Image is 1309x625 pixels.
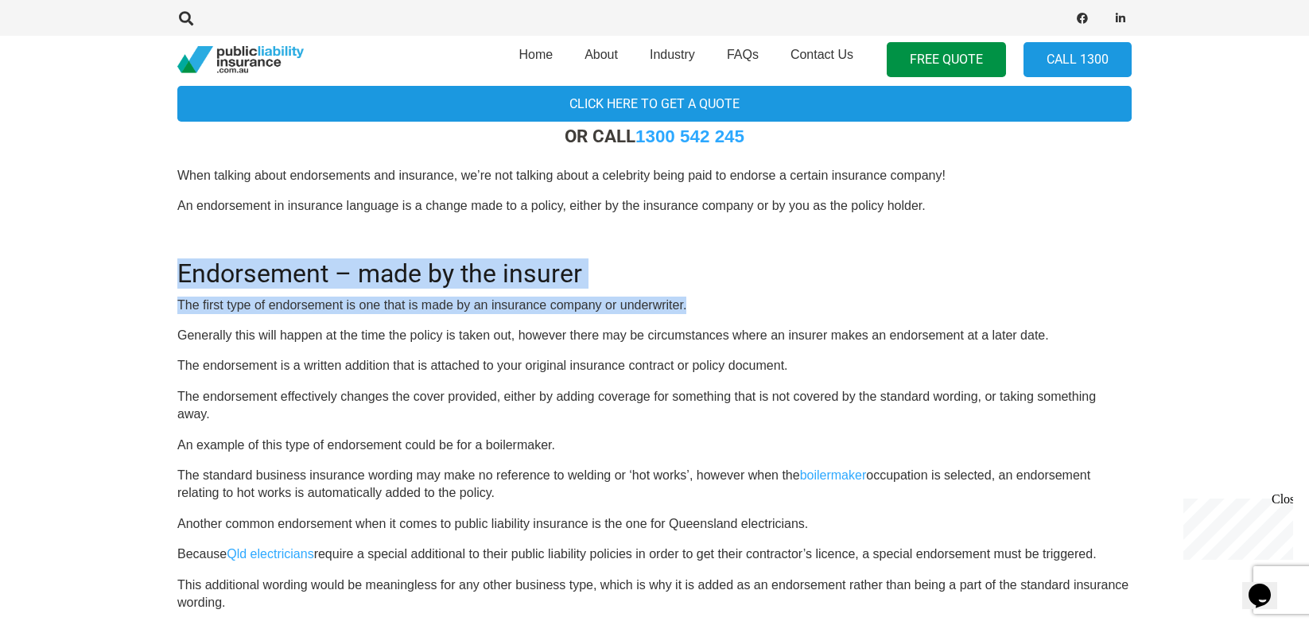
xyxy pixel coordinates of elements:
[177,357,1132,375] p: The endorsement is a written addition that is attached to your original insurance contract or pol...
[585,48,618,61] span: About
[565,126,744,146] strong: OR CALL
[177,297,1132,314] p: The first type of endorsement is one that is made by an insurance company or underwriter.
[170,11,202,25] a: Search
[775,31,869,88] a: Contact Us
[6,6,110,115] div: Chat live with an agent now!Close
[177,467,1132,503] p: The standard business insurance wording may make no reference to welding or ‘hot works’, however ...
[177,46,304,74] a: pli_logotransparent
[1071,7,1093,29] a: Facebook
[634,31,711,88] a: Industry
[177,239,1132,289] h2: Endorsement – made by the insurer
[1242,561,1293,609] iframe: chat widget
[177,437,1132,454] p: An example of this type of endorsement could be for a boilermaker.
[1109,7,1132,29] a: LinkedIn
[569,31,634,88] a: About
[177,327,1132,344] p: Generally this will happen at the time the policy is taken out, however there may be circumstance...
[711,31,775,88] a: FAQs
[1024,42,1132,78] a: Call 1300
[519,48,553,61] span: Home
[800,468,867,482] a: boilermaker
[177,388,1132,424] p: The endorsement effectively changes the cover provided, either by adding coverage for something t...
[790,48,853,61] span: Contact Us
[227,547,313,561] a: Qld electricians
[177,515,1132,533] p: Another common endorsement when it comes to public liability insurance is the one for Queensland ...
[177,545,1132,563] p: Because require a special additional to their public liability policies in order to get their con...
[177,86,1132,122] a: Click here to get a quote
[1177,492,1293,560] iframe: chat widget
[177,167,1132,184] p: When talking about endorsements and insurance, we’re not talking about a celebrity being paid to ...
[650,48,695,61] span: Industry
[503,31,569,88] a: Home
[177,197,1132,215] p: An endorsement in insurance language is a change made to a policy, either by the insurance compan...
[177,576,1132,612] p: This additional wording would be meaningless for any other business type, which is why it is adde...
[635,126,744,146] a: 1300 542 245
[887,42,1006,78] a: FREE QUOTE
[727,48,759,61] span: FAQs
